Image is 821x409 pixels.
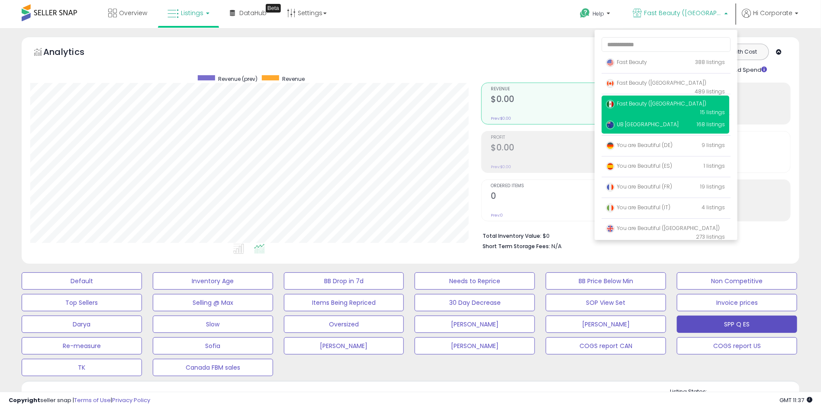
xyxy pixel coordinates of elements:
[9,396,150,405] div: seller snap | |
[181,9,203,17] span: Listings
[22,294,142,311] button: Top Sellers
[491,94,631,106] h2: $0.00
[282,75,305,83] span: Revenue
[415,294,535,311] button: 30 Day Decrease
[22,316,142,333] button: Darya
[483,243,550,250] b: Short Term Storage Fees:
[606,141,673,149] span: You are Beautiful (DE)
[284,294,404,311] button: Items Being Repriced
[43,46,101,60] h5: Analytics
[284,337,404,355] button: [PERSON_NAME]
[491,135,631,140] span: Profit
[697,121,725,128] span: 168 listings
[700,109,725,116] span: 15 listings
[704,162,725,169] span: 1 listings
[677,316,797,333] button: SPP Q ES
[491,184,631,189] span: Ordered Items
[606,121,679,128] span: UB [GEOGRAPHIC_DATA]
[491,213,503,218] small: Prev: 0
[644,9,722,17] span: Fast Beauty ([GEOGRAPHIC_DATA])
[9,396,40,404] strong: Copyright
[491,164,511,169] small: Prev: $0.00
[218,75,258,83] span: Revenue (prev)
[606,100,615,109] img: mexico.png
[592,10,604,17] span: Help
[74,396,111,404] a: Terms of Use
[546,294,666,311] button: SOP View Set
[112,396,150,404] a: Privacy Policy
[696,233,725,240] span: 273 listings
[606,141,615,150] img: germany.png
[606,224,615,233] img: uk.png
[677,272,797,290] button: Non Competitive
[46,391,79,403] h5: Listings
[606,183,615,192] img: france.png
[119,9,147,17] span: Overview
[483,232,541,240] b: Total Inventory Value:
[753,9,792,17] span: Hi Corporate
[22,359,142,376] button: TK
[546,316,666,333] button: [PERSON_NAME]
[606,79,706,86] span: Fast Beauty ([GEOGRAPHIC_DATA])
[677,294,797,311] button: Invoice prices
[700,64,781,74] div: Include Ad Spend
[491,116,511,121] small: Prev: $0.00
[677,337,797,355] button: COGS report US
[580,8,590,19] i: Get Help
[606,162,672,169] span: You are Beautiful (ES)
[546,337,666,355] button: COGS report CAN
[702,141,725,149] span: 9 listings
[551,242,562,250] span: N/A
[284,316,404,333] button: Oversized
[483,230,784,240] li: $0
[606,100,706,107] span: Fast Beauty ([GEOGRAPHIC_DATA])
[239,9,267,17] span: DataHub
[742,9,798,28] a: Hi Corporate
[546,272,666,290] button: BB Price Below Min
[491,143,631,154] h2: $0.00
[606,58,615,67] img: usa.png
[606,224,720,232] span: You are Beautiful ([GEOGRAPHIC_DATA])
[153,359,273,376] button: Canada FBM sales
[153,294,273,311] button: Selling @ Max
[700,183,725,190] span: 19 listings
[284,272,404,290] button: BB Drop in 7d
[415,337,535,355] button: [PERSON_NAME]
[702,204,725,211] span: 4 listings
[22,272,142,290] button: Default
[415,272,535,290] button: Needs to Reprice
[491,87,631,92] span: Revenue
[573,1,619,28] a: Help
[153,316,273,333] button: Slow
[153,337,273,355] button: Sofia
[606,204,670,211] span: You are Beautiful (IT)
[606,183,672,190] span: You are Beautiful (FR)
[22,337,142,355] button: Re-measure
[415,316,535,333] button: [PERSON_NAME]
[695,58,725,66] span: 388 listings
[779,396,812,404] span: 2025-09-16 11:37 GMT
[606,162,615,171] img: spain.png
[606,79,615,88] img: canada.png
[153,272,273,290] button: Inventory Age
[606,58,647,66] span: Fast Beauty
[606,204,615,212] img: italy.png
[695,88,725,95] span: 489 listings
[491,191,631,203] h2: 0
[606,121,615,129] img: australia.png
[670,388,799,396] p: Listing States:
[266,4,281,13] div: Tooltip anchor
